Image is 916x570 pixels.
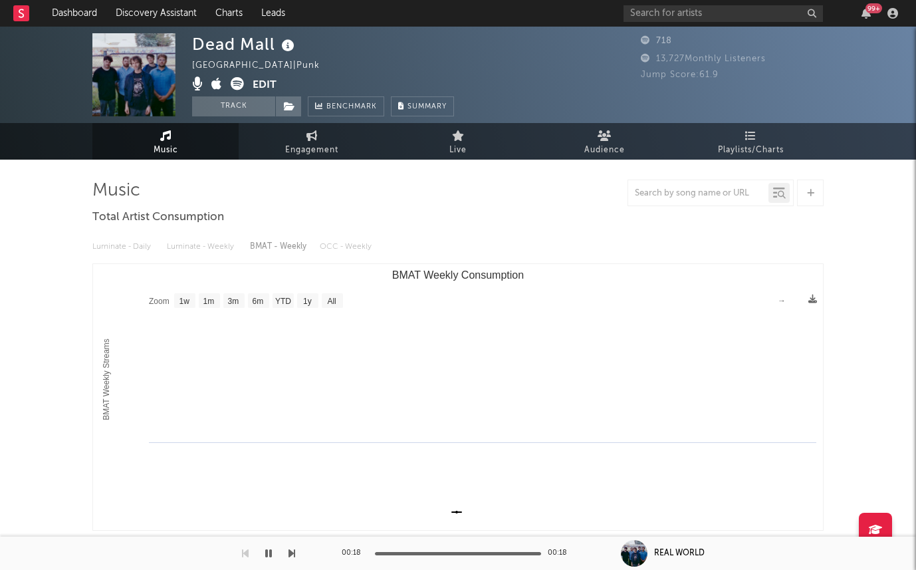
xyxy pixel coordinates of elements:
input: Search by song name or URL [628,188,768,199]
button: 99+ [861,8,871,19]
a: Playlists/Charts [677,123,824,160]
text: 1m [203,297,215,306]
text: Zoom [149,297,170,306]
div: [GEOGRAPHIC_DATA] | Punk [192,58,335,74]
text: 3m [228,297,239,306]
span: Live [449,142,467,158]
span: Audience [584,142,625,158]
text: BMAT Weekly Consumption [392,269,524,281]
div: 00:18 [548,545,574,561]
svg: BMAT Weekly Consumption [93,264,823,530]
div: Dead Mall [192,33,298,55]
text: → [778,296,786,305]
span: Jump Score: 61.9 [641,71,719,79]
text: 6m [253,297,264,306]
span: Playlists/Charts [718,142,784,158]
button: Track [192,96,275,116]
button: Edit [253,77,277,94]
button: Summary [391,96,454,116]
span: Music [154,142,178,158]
a: Audience [531,123,677,160]
span: Benchmark [326,99,377,115]
div: 00:18 [342,545,368,561]
a: Engagement [239,123,385,160]
div: REAL WORLD [654,547,705,559]
span: Summary [407,103,447,110]
a: Live [385,123,531,160]
input: Search for artists [624,5,823,22]
text: 1w [179,297,190,306]
span: Total Artist Consumption [92,210,224,225]
div: 99 + [865,3,882,13]
text: 1y [303,297,312,306]
text: All [327,297,336,306]
text: YTD [275,297,291,306]
span: Engagement [285,142,338,158]
span: 718 [641,37,672,45]
span: 13,727 Monthly Listeners [641,55,766,63]
a: Music [92,123,239,160]
a: Benchmark [308,96,384,116]
text: BMAT Weekly Streams [102,339,111,420]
